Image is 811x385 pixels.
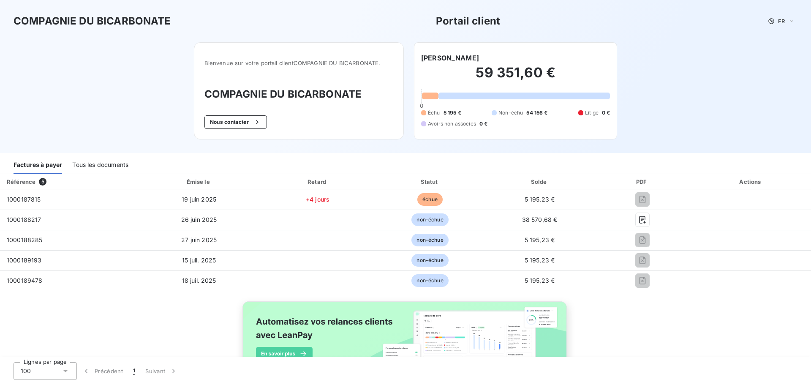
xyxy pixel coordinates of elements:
span: 1000187815 [7,196,41,203]
button: Suivant [140,362,183,380]
h6: [PERSON_NAME] [421,53,479,63]
h3: Portail client [436,14,500,29]
span: 5 195,23 € [525,236,555,243]
span: 5 195,23 € [525,277,555,284]
h3: COMPAGNIE DU BICARBONATE [14,14,171,29]
span: 54 156 € [526,109,547,117]
div: Référence [7,178,35,185]
span: 0 [420,102,423,109]
span: 1000188217 [7,216,41,223]
span: 5 195,23 € [525,196,555,203]
button: Précédent [77,362,128,380]
span: 1 [133,367,135,375]
span: 5 195,23 € [525,257,555,264]
h3: COMPAGNIE DU BICARBONATE [204,87,393,102]
div: PDF [596,177,689,186]
span: 5 [39,178,46,186]
div: Émise le [139,177,259,186]
span: non-échue [411,234,448,246]
span: Bienvenue sur votre portail client COMPAGNIE DU BICARBONATE . [204,60,393,66]
span: 38 570,68 € [522,216,558,223]
span: FR [778,18,785,25]
button: 1 [128,362,140,380]
div: Statut [376,177,484,186]
div: Retard [263,177,373,186]
span: échue [417,193,443,206]
span: Avoirs non associés [428,120,476,128]
span: 5 195 € [444,109,461,117]
span: +4 jours [306,196,329,203]
div: Solde [487,177,592,186]
span: Échu [428,109,440,117]
span: 19 juin 2025 [182,196,216,203]
div: Tous les documents [72,156,128,174]
span: 1000189193 [7,257,42,264]
span: 1000188285 [7,236,43,243]
span: Non-échu [498,109,523,117]
button: Nous contacter [204,115,267,129]
span: 18 juil. 2025 [182,277,216,284]
div: Actions [693,177,809,186]
span: 0 € [602,109,610,117]
span: Litige [585,109,599,117]
span: 27 juin 2025 [181,236,217,243]
h2: 59 351,60 € [421,64,610,90]
span: 100 [21,367,31,375]
span: non-échue [411,254,448,267]
span: non-échue [411,274,448,287]
span: 0 € [479,120,487,128]
span: non-échue [411,213,448,226]
span: 15 juil. 2025 [182,257,216,264]
div: Factures à payer [14,156,62,174]
span: 1000189478 [7,277,43,284]
span: 26 juin 2025 [181,216,217,223]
